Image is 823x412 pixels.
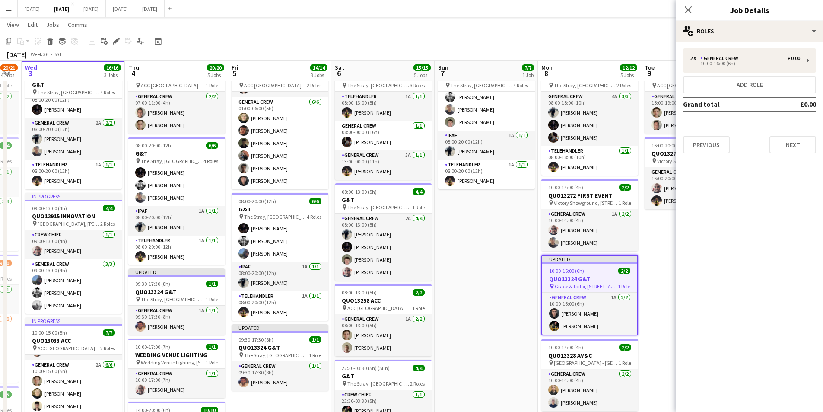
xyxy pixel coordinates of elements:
[347,82,410,89] span: The Stray, [GEOGRAPHIC_DATA], [GEOGRAPHIC_DATA], [GEOGRAPHIC_DATA]
[335,121,432,150] app-card-role: General Crew1/108:00-00:00 (16h)[PERSON_NAME]
[135,142,173,149] span: 08:00-20:00 (12h)
[25,317,122,324] div: In progress
[38,220,100,227] span: [GEOGRAPHIC_DATA], [PERSON_NAME], [GEOGRAPHIC_DATA], [GEOGRAPHIC_DATA]
[542,275,637,283] h3: QUO13324 G&T
[541,64,553,71] span: Mon
[25,118,122,160] app-card-role: General Crew2A2/208:00-20:00 (12h)[PERSON_NAME][PERSON_NAME]
[128,64,139,71] span: Thu
[128,206,225,236] app-card-role: IPAF1A1/108:00-20:00 (12h)[PERSON_NAME]
[128,236,225,265] app-card-role: TELEHANDLER1A1/108:00-20:00 (12h)[PERSON_NAME]
[335,61,432,180] app-job-card: 08:00-00:00 (16h) (Sun)3/3G&T The Stray, [GEOGRAPHIC_DATA], [GEOGRAPHIC_DATA], [GEOGRAPHIC_DATA]3...
[541,351,638,359] h3: QUO13328 AV&C
[25,193,122,200] div: In progress
[232,324,328,331] div: Updated
[540,68,553,78] span: 8
[619,184,631,191] span: 2/2
[309,336,321,343] span: 1/1
[128,339,225,398] app-job-card: 10:00-17:00 (7h)1/1WEDDING VENUE LIGHTING Wedding Venue Lighting, [STREET_ADDRESS]1 RoleGeneral C...
[335,92,432,121] app-card-role: TELEHANDLER1A1/108:00-13:00 (5h)[PERSON_NAME]
[554,200,619,206] span: Victory Showground, [STREET_ADDRESS][PERSON_NAME]
[24,68,37,78] span: 3
[238,198,276,204] span: 08:00-20:00 (12h)
[541,369,638,411] app-card-role: General Crew2/210:00-14:00 (4h)[PERSON_NAME][PERSON_NAME]
[548,344,583,351] span: 10:00-14:00 (4h)
[645,64,655,71] span: Tue
[541,179,638,251] app-job-card: 10:00-14:00 (4h)2/2QUO13272 FIRST EVENT Victory Showground, [STREET_ADDRESS][PERSON_NAME]1 RoleGe...
[7,50,27,59] div: [DATE]
[657,82,715,89] span: ACC [GEOGRAPHIC_DATA]
[541,209,638,251] app-card-role: General Crew1A2/210:00-14:00 (4h)[PERSON_NAME][PERSON_NAME]
[24,19,41,30] a: Edit
[541,92,638,146] app-card-role: General Crew4A3/308:00-18:00 (10h)[PERSON_NAME][PERSON_NAME][PERSON_NAME]
[232,64,238,71] span: Fri
[244,214,307,220] span: The Stray, [GEOGRAPHIC_DATA], [GEOGRAPHIC_DATA], [GEOGRAPHIC_DATA]
[410,380,425,387] span: 2 Roles
[690,61,800,66] div: 10:00-16:00 (6h)
[541,339,638,411] app-job-card: 10:00-14:00 (4h)2/2QUO13328 AV&C [GEOGRAPHIC_DATA] - [GEOGRAPHIC_DATA]1 RoleGeneral Crew2/210:00-...
[100,220,115,227] span: 2 Roles
[645,137,741,209] div: 16:00-20:00 (4h)2/2QUO13272 FIRST EVENT Victory Showground, [STREET_ADDRESS][PERSON_NAME]1 RoleGe...
[29,51,50,57] span: Week 36
[104,72,121,78] div: 3 Jobs
[683,97,775,111] td: Grand total
[128,150,225,157] h3: G&T
[46,21,59,29] span: Jobs
[620,72,637,78] div: 5 Jobs
[683,136,730,153] button: Previous
[342,365,390,371] span: 22:30-03:30 (5h) (Sun)
[342,188,377,195] span: 08:00-13:00 (5h)
[438,160,535,189] app-card-role: TELEHANDLER1A1/108:00-20:00 (12h)[PERSON_NAME]
[25,89,122,118] app-card-role: Crew Chief (trainee)1/108:00-20:00 (12h)[PERSON_NAME]
[542,256,637,262] div: Updated
[232,208,328,262] app-card-role: General Crew5A3/308:00-20:00 (12h)[PERSON_NAME][PERSON_NAME][PERSON_NAME]
[232,291,328,321] app-card-role: TELEHANDLER1A1/108:00-20:00 (12h)[PERSON_NAME]
[335,372,432,380] h3: G&T
[54,51,62,57] div: BST
[25,337,122,345] h3: QUO13033 ACC
[541,192,638,199] h3: QUO13272 FIRST EVENT
[542,293,637,335] app-card-role: General Crew1A2/210:00-16:00 (6h)[PERSON_NAME][PERSON_NAME]
[135,344,170,350] span: 10:00-17:00 (7h)
[232,61,328,189] div: 01:00-06:00 (5h)7/7QUO13033 ACC ACC [GEOGRAPHIC_DATA]2 RolesCrew Chief1/101:00-06:00 (5h)[PERSON_...
[335,314,432,356] app-card-role: General Crew1A2/208:00-13:00 (5h)[PERSON_NAME][PERSON_NAME]
[103,205,115,211] span: 4/4
[141,158,203,164] span: The Stray, [GEOGRAPHIC_DATA], [GEOGRAPHIC_DATA], [GEOGRAPHIC_DATA]
[232,262,328,291] app-card-role: IPAF1A1/108:00-20:00 (12h)[PERSON_NAME]
[645,61,741,134] app-job-card: 15:00-19:00 (4h)2/2QUO13258 ACC ACC [GEOGRAPHIC_DATA]1 RoleGeneral Crew2A2/215:00-19:00 (4h)[PERS...
[554,82,616,89] span: The Stray, [GEOGRAPHIC_DATA], [GEOGRAPHIC_DATA], [GEOGRAPHIC_DATA]
[127,68,139,78] span: 4
[141,296,206,303] span: The Stray, [GEOGRAPHIC_DATA], [GEOGRAPHIC_DATA], [GEOGRAPHIC_DATA]
[32,329,67,336] span: 10:00-15:00 (5h)
[38,345,95,351] span: ACC [GEOGRAPHIC_DATA]
[128,61,225,134] div: 07:00-11:00 (4h)2/2QUO13033 ACC ACC [GEOGRAPHIC_DATA]1 RoleGeneral Crew2/207:00-11:00 (4h)[PERSON...
[347,305,405,311] span: ACC [GEOGRAPHIC_DATA]
[548,184,583,191] span: 10:00-14:00 (4h)
[0,64,18,71] span: 20/21
[25,81,122,89] h3: G&T
[207,72,224,78] div: 5 Jobs
[307,82,321,89] span: 2 Roles
[244,82,302,89] span: ACC [GEOGRAPHIC_DATA]
[25,193,122,314] app-job-card: In progress09:00-13:00 (4h)4/4QUO12915 INNOVATION [GEOGRAPHIC_DATA], [PERSON_NAME], [GEOGRAPHIC_D...
[206,359,218,366] span: 1 Role
[307,214,321,220] span: 4 Roles
[1,72,17,78] div: 4 Jobs
[335,183,432,281] app-job-card: 08:00-13:00 (5h)4/4G&T The Stray, [GEOGRAPHIC_DATA], [GEOGRAPHIC_DATA], [GEOGRAPHIC_DATA]1 RoleGe...
[683,76,816,93] button: Add role
[549,268,584,274] span: 10:00-16:00 (6h)
[203,158,218,164] span: 4 Roles
[437,68,448,78] span: 7
[232,344,328,351] h3: QUO13324 G&T
[135,281,170,287] span: 09:30-17:30 (8h)
[438,131,535,160] app-card-role: IPAF1A1/108:00-20:00 (12h)[PERSON_NAME]
[25,212,122,220] h3: QUO12915 INNOVATION
[413,365,425,371] span: 4/4
[788,55,800,61] div: £0.00
[335,297,432,304] h3: QUO13258 ACC
[128,268,225,335] div: Updated09:30-17:30 (8h)1/1QUO13324 G&T The Stray, [GEOGRAPHIC_DATA], [GEOGRAPHIC_DATA], [GEOGRAPH...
